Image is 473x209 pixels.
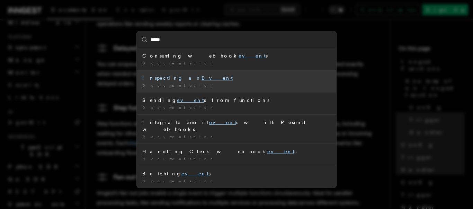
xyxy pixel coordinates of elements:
[142,52,331,59] div: Consuming webhook s
[177,97,204,103] mark: event
[142,179,215,183] span: Documentation
[142,148,331,155] div: Handling Clerk webhook s
[142,97,331,104] div: Sending s from functions
[142,105,215,110] span: Documentation
[142,83,215,87] span: Documentation
[142,134,215,139] span: Documentation
[181,171,208,176] mark: event
[142,119,331,133] div: Integrate email s with Resend webhooks
[142,157,215,161] span: Documentation
[209,120,236,125] mark: event
[142,170,331,177] div: Batching s
[142,61,215,65] span: Documentation
[142,75,331,81] div: Inspecting an
[239,53,266,59] mark: event
[267,149,294,154] mark: event
[202,75,233,81] mark: Event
